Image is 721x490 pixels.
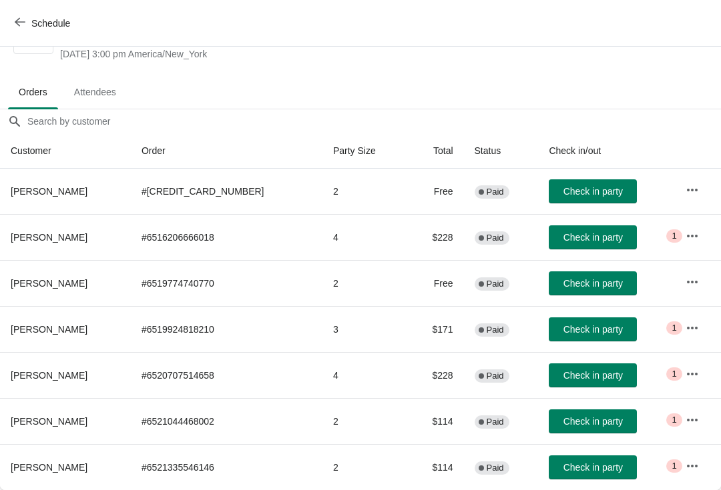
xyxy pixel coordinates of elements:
button: Check in party [549,179,637,203]
th: Status [464,133,539,169]
td: $114 [407,398,463,444]
span: 1 [672,369,676,379]
span: Check in party [563,416,623,427]
td: $228 [407,352,463,398]
th: Total [407,133,463,169]
span: Check in party [563,324,623,335]
span: Check in party [563,462,623,473]
span: [PERSON_NAME] [11,462,87,473]
button: Check in party [549,363,637,387]
span: Paid [487,233,504,243]
span: [PERSON_NAME] [11,232,87,243]
span: [PERSON_NAME] [11,324,87,335]
td: # 6519774740770 [131,260,322,306]
td: # 6521044468002 [131,398,322,444]
td: $228 [407,214,463,260]
span: Paid [487,417,504,427]
span: Attendees [63,80,127,104]
span: Paid [487,325,504,335]
td: 4 [322,352,408,398]
span: Schedule [31,18,70,29]
span: 1 [672,415,676,425]
td: 3 [322,306,408,352]
td: Free [407,169,463,214]
span: [PERSON_NAME] [11,370,87,381]
button: Check in party [549,455,637,479]
button: Check in party [549,271,637,295]
td: 2 [322,398,408,444]
th: Party Size [322,133,408,169]
span: Check in party [563,370,623,381]
span: Check in party [563,186,623,197]
td: # [CREDIT_CARD_NUMBER] [131,169,322,214]
td: # 6519924818210 [131,306,322,352]
span: [PERSON_NAME] [11,278,87,289]
button: Schedule [7,11,81,35]
td: $114 [407,444,463,490]
td: 2 [322,444,408,490]
th: Check in/out [538,133,674,169]
td: # 6521335546146 [131,444,322,490]
span: 1 [672,461,676,471]
button: Check in party [549,409,637,433]
td: 4 [322,214,408,260]
span: Paid [487,279,504,289]
input: Search by customer [27,109,721,133]
td: # 6520707514658 [131,352,322,398]
span: Paid [487,463,504,473]
span: [PERSON_NAME] [11,416,87,427]
td: 2 [322,169,408,214]
span: Check in party [563,278,623,289]
span: Paid [487,371,504,381]
span: 1 [672,231,676,241]
button: Check in party [549,225,637,249]
span: [DATE] 3:00 pm America/New_York [60,47,469,61]
button: Check in party [549,317,637,341]
span: Check in party [563,232,623,243]
span: Paid [487,187,504,197]
td: $171 [407,306,463,352]
span: 1 [672,323,676,333]
td: # 6516206666018 [131,214,322,260]
td: 2 [322,260,408,306]
td: Free [407,260,463,306]
th: Order [131,133,322,169]
span: Orders [8,80,58,104]
span: [PERSON_NAME] [11,186,87,197]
